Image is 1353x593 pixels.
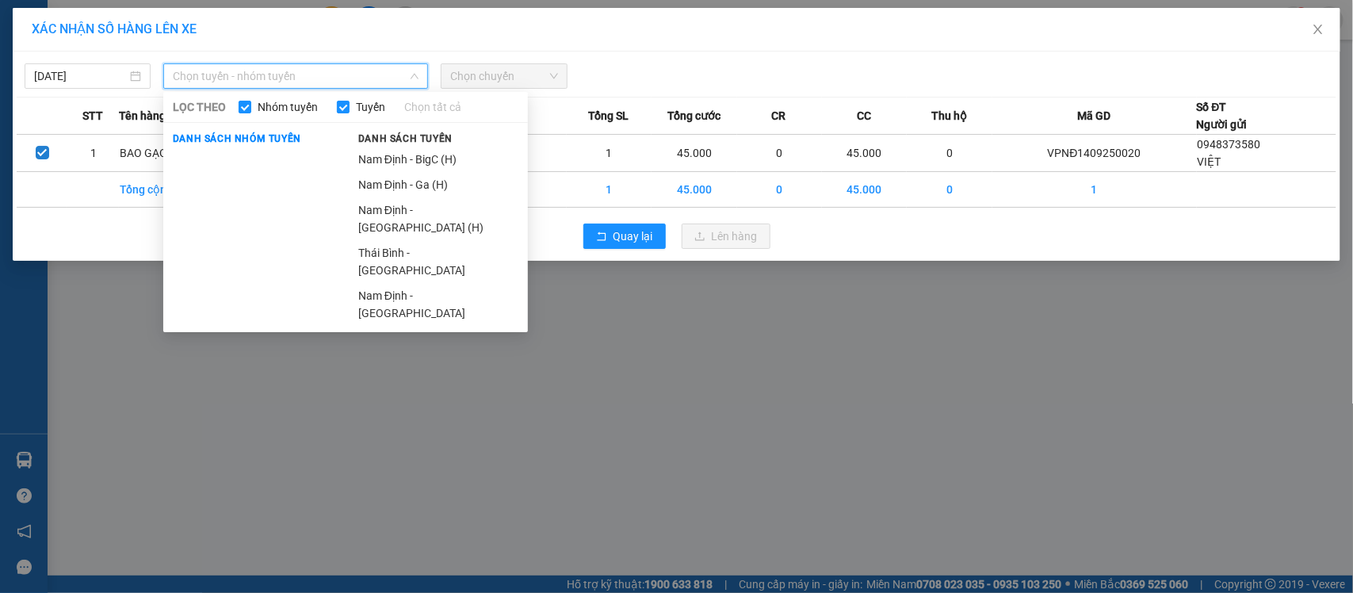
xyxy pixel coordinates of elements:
[667,107,720,124] span: Tổng cước
[349,283,528,326] li: Nam Định - [GEOGRAPHIC_DATA]
[907,135,992,172] td: 0
[737,135,822,172] td: 0
[772,107,786,124] span: CR
[349,197,528,240] li: Nam Định - [GEOGRAPHIC_DATA] (H)
[613,228,653,245] span: Quay lại
[349,172,528,197] li: Nam Định - Ga (H)
[822,172,907,208] td: 45.000
[349,240,528,283] li: Thái Bình - [GEOGRAPHIC_DATA]
[119,107,166,124] span: Tên hàng
[1197,98,1248,133] div: Số ĐT Người gửi
[410,71,419,81] span: down
[682,224,770,249] button: uploadLên hàng
[173,98,226,116] span: LỌC THEO
[992,135,1197,172] td: VPNĐ1409250020
[931,107,967,124] span: Thu hộ
[349,132,462,146] span: Danh sách tuyến
[350,98,392,116] span: Tuyến
[163,132,311,146] span: Danh sách nhóm tuyến
[34,67,127,85] input: 14/09/2025
[67,135,118,172] td: 1
[583,224,666,249] button: rollbackQuay lại
[907,172,992,208] td: 0
[1312,23,1324,36] span: close
[567,172,652,208] td: 1
[652,172,736,208] td: 45.000
[1077,107,1110,124] span: Mã GD
[652,135,736,172] td: 45.000
[119,135,204,172] td: BAO GẠO
[32,21,197,36] span: XÁC NHẬN SỐ HÀNG LÊN XE
[992,172,1197,208] td: 1
[173,64,419,88] span: Chọn tuyến - nhóm tuyến
[596,231,607,243] span: rollback
[822,135,907,172] td: 45.000
[737,172,822,208] td: 0
[1198,155,1221,168] span: VIỆT
[857,107,871,124] span: CC
[588,107,629,124] span: Tổng SL
[450,64,557,88] span: Chọn chuyến
[1296,8,1340,52] button: Close
[349,147,528,172] li: Nam Định - BigC (H)
[404,98,461,116] a: Chọn tất cả
[82,107,103,124] span: STT
[251,98,324,116] span: Nhóm tuyến
[567,135,652,172] td: 1
[119,172,204,208] td: Tổng cộng
[1198,138,1261,151] span: 0948373580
